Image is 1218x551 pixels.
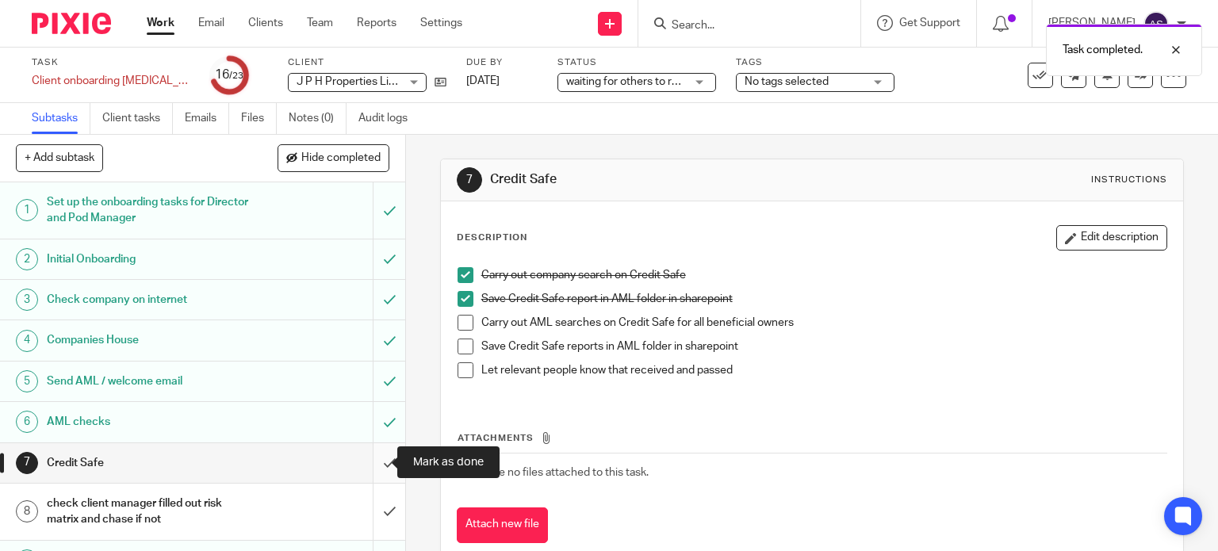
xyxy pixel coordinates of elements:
[198,15,224,31] a: Email
[229,71,243,80] small: /23
[289,103,347,134] a: Notes (0)
[481,315,1167,331] p: Carry out AML searches on Credit Safe for all beneficial owners
[566,76,692,87] span: waiting for others to reply
[307,15,333,31] a: Team
[490,171,845,188] h1: Credit Safe
[1143,11,1169,36] img: svg%3E
[481,291,1167,307] p: Save Credit Safe report in AML folder in sharepoint
[47,451,254,475] h1: Credit Safe
[47,328,254,352] h1: Companies House
[357,15,396,31] a: Reports
[16,370,38,392] div: 5
[47,288,254,312] h1: Check company on internet
[466,56,538,69] label: Due by
[16,144,103,171] button: + Add subtask
[16,411,38,433] div: 6
[745,76,829,87] span: No tags selected
[457,507,548,543] button: Attach new file
[458,434,534,442] span: Attachments
[358,103,419,134] a: Audit logs
[47,247,254,271] h1: Initial Onboarding
[420,15,462,31] a: Settings
[47,190,254,231] h1: Set up the onboarding tasks for Director and Pod Manager
[466,75,500,86] span: [DATE]
[457,231,527,244] p: Description
[301,152,381,165] span: Hide completed
[241,103,277,134] a: Files
[47,410,254,434] h1: AML checks
[32,73,190,89] div: Client onboarding retainer - Adele
[16,330,38,352] div: 4
[481,362,1167,378] p: Let relevant people know that received and passed
[248,15,283,31] a: Clients
[185,103,229,134] a: Emails
[16,500,38,522] div: 8
[457,167,482,193] div: 7
[16,289,38,311] div: 3
[215,66,243,84] div: 16
[481,339,1167,354] p: Save Credit Safe reports in AML folder in sharepoint
[458,467,649,478] span: There are no files attached to this task.
[297,76,417,87] span: J P H Properties Limited
[47,369,254,393] h1: Send AML / welcome email
[32,73,190,89] div: Client onboarding [MEDICAL_DATA] - [PERSON_NAME]
[1063,42,1143,58] p: Task completed.
[16,248,38,270] div: 2
[557,56,716,69] label: Status
[102,103,173,134] a: Client tasks
[32,56,190,69] label: Task
[47,492,254,532] h1: check client manager filled out risk matrix and chase if not
[288,56,446,69] label: Client
[481,267,1167,283] p: Carry out company search on Credit Safe
[16,452,38,474] div: 7
[1056,225,1167,251] button: Edit description
[16,199,38,221] div: 1
[32,13,111,34] img: Pixie
[278,144,389,171] button: Hide completed
[32,103,90,134] a: Subtasks
[147,15,174,31] a: Work
[1091,174,1167,186] div: Instructions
